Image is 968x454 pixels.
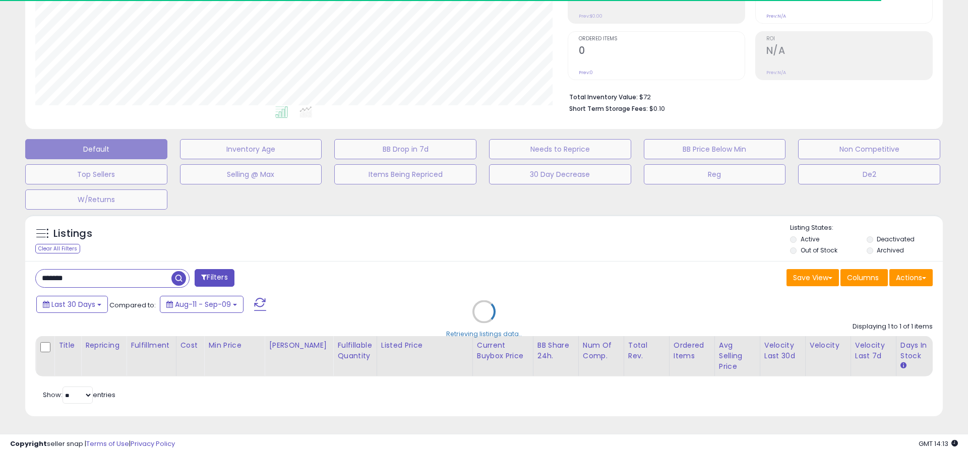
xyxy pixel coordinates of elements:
[579,45,745,58] h2: 0
[766,70,786,76] small: Prev: N/A
[644,139,786,159] button: BB Price Below Min
[180,164,322,184] button: Selling @ Max
[569,104,648,113] b: Short Term Storage Fees:
[766,36,932,42] span: ROI
[25,139,167,159] button: Default
[569,93,638,101] b: Total Inventory Value:
[798,139,940,159] button: Non Competitive
[579,70,593,76] small: Prev: 0
[569,90,925,102] li: $72
[446,329,522,338] div: Retrieving listings data..
[25,189,167,210] button: W/Returns
[10,439,175,449] div: seller snap | |
[25,164,167,184] button: Top Sellers
[10,439,47,448] strong: Copyright
[334,139,476,159] button: BB Drop in 7d
[919,439,958,448] span: 2025-10-10 14:13 GMT
[649,104,665,113] span: $0.10
[489,164,631,184] button: 30 Day Decrease
[766,45,932,58] h2: N/A
[644,164,786,184] button: Reg
[579,36,745,42] span: Ordered Items
[131,439,175,448] a: Privacy Policy
[798,164,940,184] button: De2
[180,139,322,159] button: Inventory Age
[579,13,602,19] small: Prev: $0.00
[489,139,631,159] button: Needs to Reprice
[334,164,476,184] button: Items Being Repriced
[766,13,786,19] small: Prev: N/A
[86,439,129,448] a: Terms of Use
